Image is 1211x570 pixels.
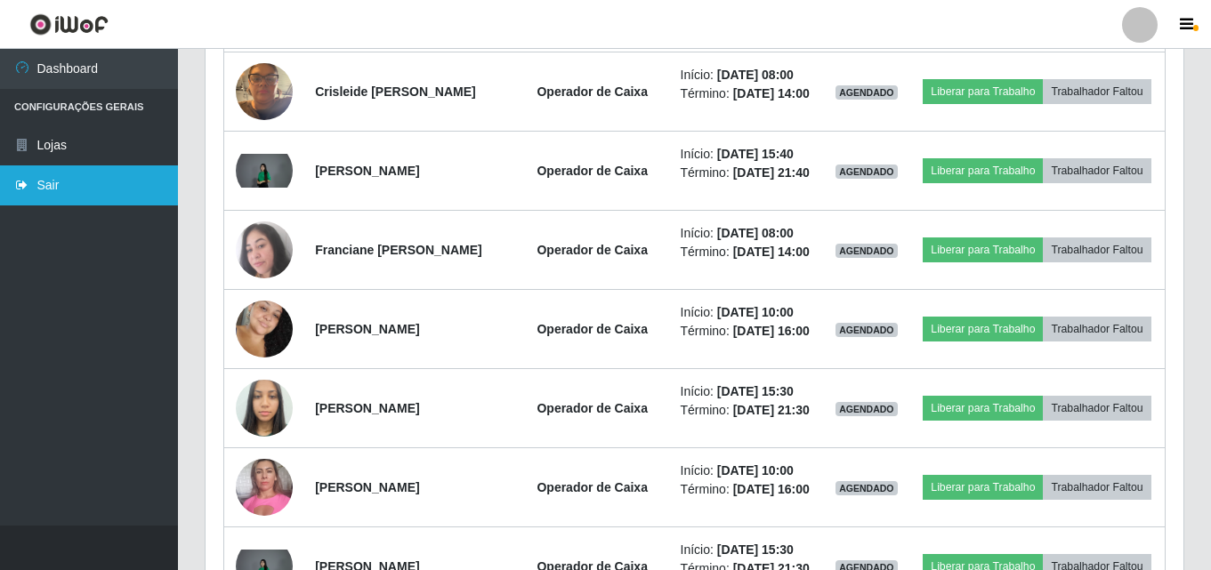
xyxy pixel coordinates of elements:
time: [DATE] 21:30 [733,403,810,417]
img: 1751716500415.jpeg [236,53,293,129]
li: Início: [681,462,813,480]
strong: [PERSON_NAME] [315,322,419,336]
time: [DATE] 10:00 [717,305,794,319]
strong: Operador de Caixa [537,243,648,257]
img: 1689780238947.jpeg [236,449,293,525]
strong: [PERSON_NAME] [315,164,419,178]
strong: Operador de Caixa [537,401,648,415]
li: Início: [681,382,813,401]
button: Trabalhador Faltou [1043,237,1150,262]
time: [DATE] 16:00 [733,482,810,496]
strong: Franciane [PERSON_NAME] [315,243,481,257]
time: [DATE] 14:00 [733,86,810,100]
strong: Operador de Caixa [537,480,648,494]
strong: [PERSON_NAME] [315,480,419,494]
button: Liberar para Trabalho [923,237,1043,262]
time: [DATE] 14:00 [733,245,810,259]
button: Liberar para Trabalho [923,317,1043,341]
li: Início: [681,303,813,322]
li: Término: [681,243,813,261]
time: [DATE] 16:00 [733,324,810,338]
span: AGENDADO [836,402,898,416]
li: Início: [681,145,813,164]
li: Início: [681,541,813,559]
li: Término: [681,480,813,499]
button: Trabalhador Faltou [1043,317,1150,341]
span: AGENDADO [836,244,898,258]
strong: Operador de Caixa [537,84,648,99]
li: Término: [681,164,813,182]
time: [DATE] 08:00 [717,226,794,240]
strong: Crisleide [PERSON_NAME] [315,84,475,99]
time: [DATE] 10:00 [717,463,794,478]
button: Liberar para Trabalho [923,158,1043,183]
button: Trabalhador Faltou [1043,79,1150,104]
li: Término: [681,401,813,420]
button: Trabalhador Faltou [1043,158,1150,183]
img: 1741717048784.jpeg [236,370,293,446]
button: Liberar para Trabalho [923,79,1043,104]
button: Liberar para Trabalho [923,475,1043,500]
strong: Operador de Caixa [537,322,648,336]
span: AGENDADO [836,481,898,495]
span: AGENDADO [836,323,898,337]
time: [DATE] 15:40 [717,147,794,161]
time: [DATE] 15:30 [717,542,794,557]
li: Início: [681,224,813,243]
time: [DATE] 15:30 [717,384,794,398]
img: CoreUI Logo [29,13,109,36]
li: Término: [681,322,813,341]
button: Trabalhador Faltou [1043,475,1150,500]
li: Início: [681,66,813,84]
button: Liberar para Trabalho [923,396,1043,421]
button: Trabalhador Faltou [1043,396,1150,421]
strong: Operador de Caixa [537,164,648,178]
img: 1758553448636.jpeg [236,154,293,188]
img: 1708625639310.jpeg [236,221,293,278]
strong: [PERSON_NAME] [315,401,419,415]
time: [DATE] 21:40 [733,165,810,180]
li: Término: [681,84,813,103]
time: [DATE] 08:00 [717,68,794,82]
span: AGENDADO [836,165,898,179]
img: 1750087788307.jpeg [236,285,293,373]
span: AGENDADO [836,85,898,100]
